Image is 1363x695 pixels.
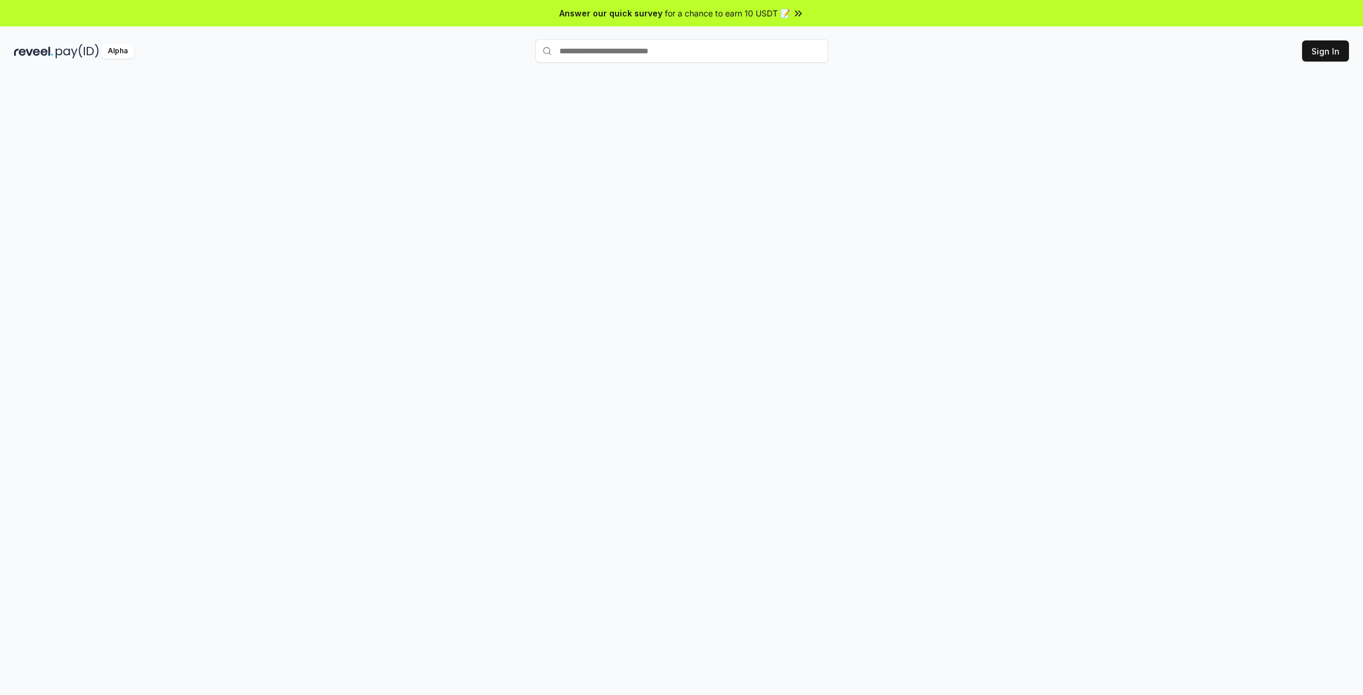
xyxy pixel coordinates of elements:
[665,7,790,19] span: for a chance to earn 10 USDT 📝
[14,44,53,59] img: reveel_dark
[1302,40,1349,62] button: Sign In
[56,44,99,59] img: pay_id
[559,7,662,19] span: Answer our quick survey
[101,44,134,59] div: Alpha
